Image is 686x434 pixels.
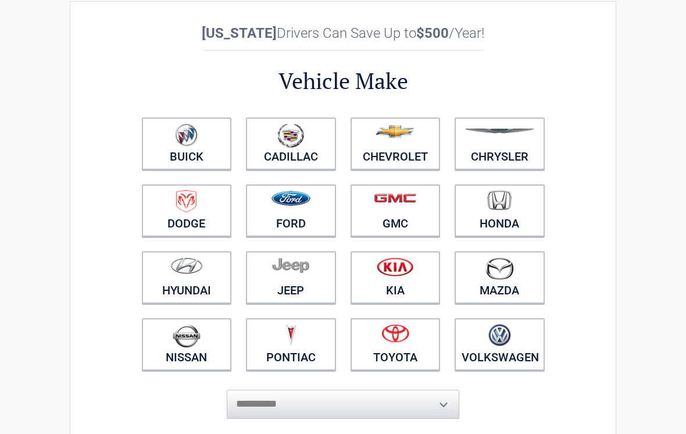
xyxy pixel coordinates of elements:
img: toyota [381,324,409,343]
img: cadillac [277,123,304,148]
a: Chevrolet [351,118,441,170]
a: Toyota [351,318,441,371]
a: Cadillac [246,118,336,170]
img: chrysler [464,129,535,134]
img: buick [175,123,198,147]
img: gmc [374,193,416,203]
a: GMC [351,184,441,237]
a: Chrysler [455,118,545,170]
img: pontiac [285,324,296,346]
img: hyundai [170,257,203,274]
img: nissan [173,324,201,348]
b: [US_STATE] [202,25,277,41]
img: chevrolet [376,125,415,138]
a: Volkswagen [455,318,545,371]
img: honda [487,190,512,211]
a: Jeep [246,251,336,304]
h2: Drivers Can Save Up to /Year [134,25,552,41]
img: volkswagen [488,324,511,347]
b: $500 [416,25,449,41]
a: Nissan [142,318,232,371]
a: Ford [246,184,336,237]
a: Kia [351,251,441,304]
a: Pontiac [246,318,336,371]
a: Honda [455,184,545,237]
img: kia [377,257,413,276]
img: jeep [272,257,309,273]
a: Hyundai [142,251,232,304]
img: dodge [176,190,196,213]
img: mazda [485,257,514,280]
img: ford [271,191,310,206]
a: Dodge [142,184,232,237]
a: Mazda [455,251,545,304]
h2: Vehicle Make [134,66,552,96]
a: Buick [142,118,232,170]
